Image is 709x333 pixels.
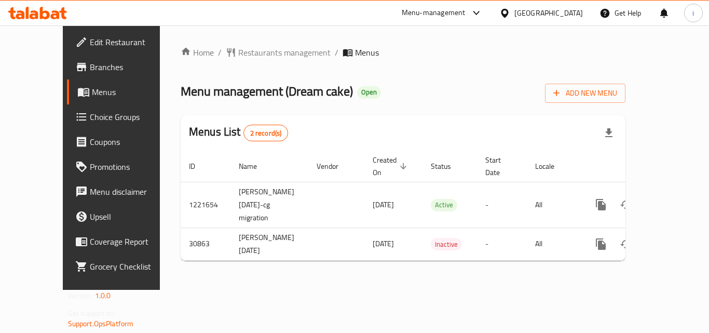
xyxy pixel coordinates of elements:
[431,238,462,250] span: Inactive
[92,86,173,98] span: Menus
[181,228,230,260] td: 30863
[355,46,379,59] span: Menus
[317,160,352,172] span: Vendor
[373,198,394,211] span: [DATE]
[553,87,617,100] span: Add New Menu
[613,192,638,217] button: Change Status
[357,86,381,99] div: Open
[527,182,580,228] td: All
[67,204,181,229] a: Upsell
[485,154,514,179] span: Start Date
[230,182,308,228] td: [PERSON_NAME] [DATE]-cg migration
[68,289,93,302] span: Version:
[535,160,568,172] span: Locale
[67,55,181,79] a: Branches
[181,182,230,228] td: 1221654
[357,88,381,97] span: Open
[189,160,209,172] span: ID
[90,260,173,273] span: Grocery Checklist
[596,121,621,145] div: Export file
[373,237,394,250] span: [DATE]
[527,228,580,260] td: All
[67,229,181,254] a: Coverage Report
[181,46,625,59] nav: breadcrumb
[335,46,338,59] li: /
[218,46,222,59] li: /
[239,160,270,172] span: Name
[402,7,466,19] div: Menu-management
[181,46,214,59] a: Home
[589,232,613,257] button: more
[230,228,308,260] td: [PERSON_NAME] [DATE]
[67,129,181,154] a: Coupons
[181,79,353,103] span: Menu management ( Dream cake )
[67,254,181,279] a: Grocery Checklist
[580,151,697,182] th: Actions
[68,307,116,320] span: Get support on:
[514,7,583,19] div: [GEOGRAPHIC_DATA]
[90,185,173,198] span: Menu disclaimer
[90,136,173,148] span: Coupons
[189,124,288,141] h2: Menus List
[181,151,697,261] table: enhanced table
[692,7,694,19] span: i
[477,182,527,228] td: -
[589,192,613,217] button: more
[431,160,465,172] span: Status
[67,79,181,104] a: Menus
[67,104,181,129] a: Choice Groups
[90,161,173,173] span: Promotions
[243,125,289,141] div: Total records count
[90,210,173,223] span: Upsell
[68,317,134,330] a: Support.OpsPlatform
[613,232,638,257] button: Change Status
[226,46,331,59] a: Restaurants management
[90,36,173,48] span: Edit Restaurant
[90,235,173,248] span: Coverage Report
[431,199,457,211] span: Active
[90,111,173,123] span: Choice Groups
[238,46,331,59] span: Restaurants management
[67,154,181,179] a: Promotions
[95,289,111,302] span: 1.0.0
[67,30,181,55] a: Edit Restaurant
[477,228,527,260] td: -
[373,154,410,179] span: Created On
[244,128,288,138] span: 2 record(s)
[90,61,173,73] span: Branches
[67,179,181,204] a: Menu disclaimer
[545,84,625,103] button: Add New Menu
